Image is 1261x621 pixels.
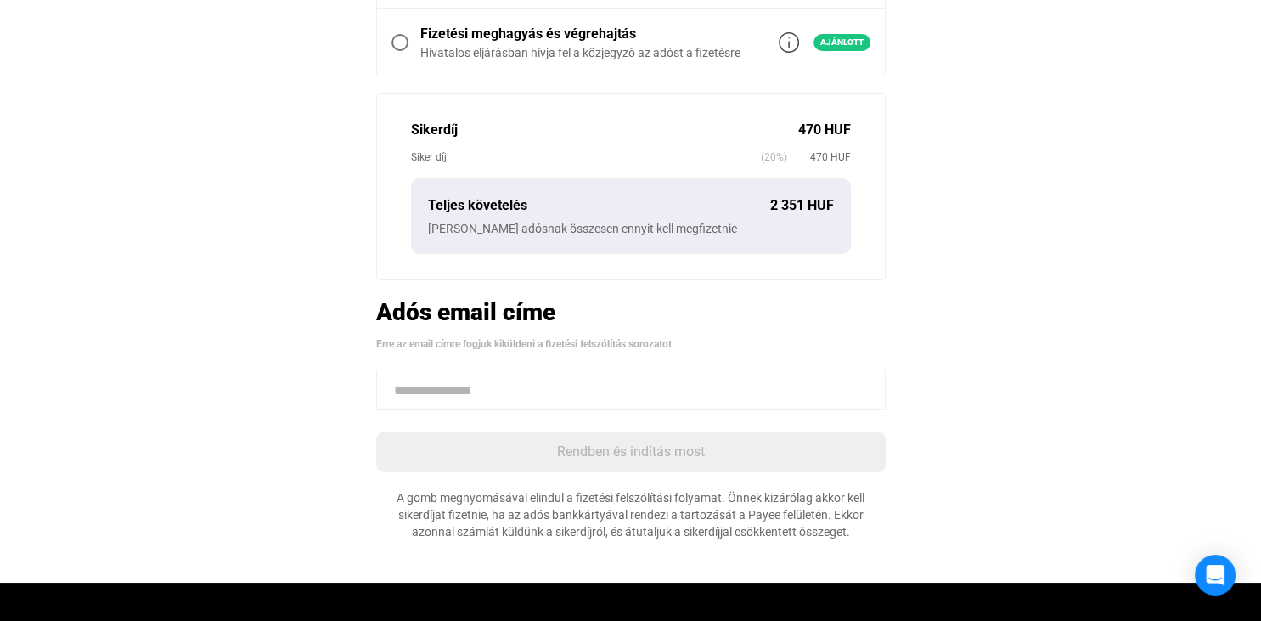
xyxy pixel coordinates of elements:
[770,195,834,216] div: 2 351 HUF
[787,149,851,166] span: 470 HUF
[428,220,834,237] div: [PERSON_NAME] adósnak összesen ennyit kell megfizetnie
[1195,555,1236,596] div: Open Intercom Messenger
[376,336,886,353] div: Erre az email címre fogjuk kiküldeni a fizetési felszólítás sorozatot
[798,120,851,140] div: 470 HUF
[376,432,886,472] button: Rendben és indítás most
[420,44,740,61] div: Hivatalos eljárásban hívja fel a közjegyző az adóst a fizetésre
[381,442,881,462] div: Rendben és indítás most
[376,297,886,327] h2: Adós email címe
[411,120,798,140] div: Sikerdíj
[428,195,770,216] div: Teljes követelés
[813,34,870,51] span: Ajánlott
[779,32,799,53] img: info-grey-outline
[761,149,787,166] span: (20%)
[411,149,761,166] div: Siker díj
[779,32,870,53] a: info-grey-outlineAjánlott
[376,489,886,540] div: A gomb megnyomásával elindul a fizetési felszólítási folyamat. Önnek kizárólag akkor kell sikerdí...
[420,24,740,44] div: Fizetési meghagyás és végrehajtás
